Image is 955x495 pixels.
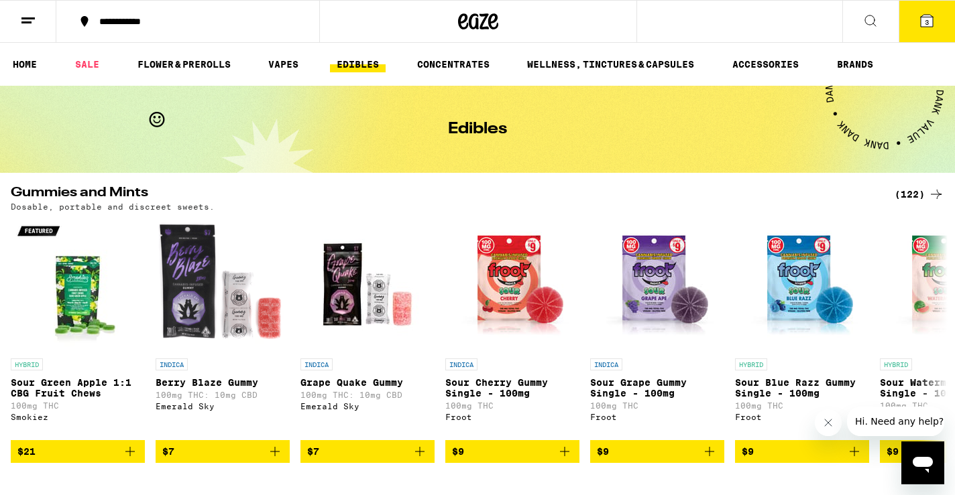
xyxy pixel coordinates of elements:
img: Froot - Sour Cherry Gummy Single - 100mg [445,218,579,352]
a: Open page for Grape Quake Gummy from Emerald Sky [300,218,435,440]
a: FLOWER & PREROLLS [131,56,237,72]
p: HYBRID [11,358,43,370]
p: INDICA [300,358,333,370]
a: EDIBLES [330,56,386,72]
p: INDICA [156,358,188,370]
p: HYBRID [880,358,912,370]
span: $7 [307,446,319,457]
a: Open page for Berry Blaze Gummy from Emerald Sky [156,218,290,440]
iframe: Close message [815,409,842,436]
p: INDICA [445,358,477,370]
button: Add to bag [590,440,724,463]
span: 3 [925,18,929,26]
button: Add to bag [156,440,290,463]
button: Add to bag [300,440,435,463]
p: Sour Grape Gummy Single - 100mg [590,377,724,399]
p: Sour Green Apple 1:1 CBG Fruit Chews [11,377,145,399]
p: 100mg THC [735,401,869,410]
p: Sour Blue Razz Gummy Single - 100mg [735,377,869,399]
img: Smokiez - Sour Green Apple 1:1 CBG Fruit Chews [11,218,145,352]
a: (122) [895,186,944,202]
div: Froot [735,413,869,421]
p: 100mg THC [445,401,579,410]
span: $9 [742,446,754,457]
button: Add to bag [445,440,579,463]
div: Froot [445,413,579,421]
button: Add to bag [11,440,145,463]
h2: Gummies and Mints [11,186,879,202]
span: $21 [17,446,36,457]
a: SALE [68,56,106,72]
img: Emerald Sky - Berry Blaze Gummy [156,218,290,352]
span: $9 [597,446,609,457]
a: CONCENTRATES [410,56,496,72]
a: Open page for Sour Cherry Gummy Single - 100mg from Froot [445,218,579,440]
span: $9 [887,446,899,457]
h1: Edibles [448,121,507,137]
a: WELLNESS, TINCTURES & CAPSULES [520,56,701,72]
p: Berry Blaze Gummy [156,377,290,388]
a: Open page for Sour Blue Razz Gummy Single - 100mg from Froot [735,218,869,440]
a: Open page for Sour Green Apple 1:1 CBG Fruit Chews from Smokiez [11,218,145,440]
button: Add to bag [735,440,869,463]
p: INDICA [590,358,622,370]
span: $7 [162,446,174,457]
a: BRANDS [830,56,880,72]
p: Dosable, portable and discreet sweets. [11,202,215,211]
p: Grape Quake Gummy [300,377,435,388]
iframe: Button to launch messaging window [901,441,944,484]
span: $9 [452,446,464,457]
div: Smokiez [11,413,145,421]
a: VAPES [262,56,305,72]
p: 100mg THC: 10mg CBD [156,391,290,399]
img: Froot - Sour Blue Razz Gummy Single - 100mg [735,218,869,352]
p: HYBRID [735,358,767,370]
p: 100mg THC [11,401,145,410]
iframe: Message from company [847,407,944,436]
div: Froot [590,413,724,421]
p: 100mg THC [590,401,724,410]
img: Emerald Sky - Grape Quake Gummy [300,218,435,352]
img: Froot - Sour Grape Gummy Single - 100mg [590,218,724,352]
div: Emerald Sky [156,402,290,411]
button: 3 [899,1,955,42]
a: HOME [6,56,44,72]
p: Sour Cherry Gummy Single - 100mg [445,377,579,399]
a: ACCESSORIES [726,56,805,72]
p: 100mg THC: 10mg CBD [300,391,435,399]
div: Emerald Sky [300,402,435,411]
a: Open page for Sour Grape Gummy Single - 100mg from Froot [590,218,724,440]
